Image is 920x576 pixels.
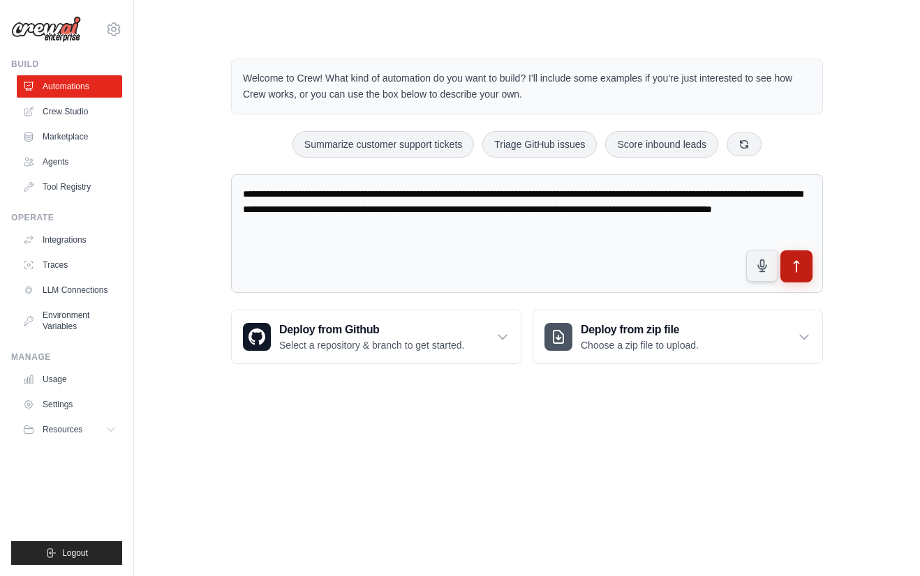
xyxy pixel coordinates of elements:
a: Usage [17,368,122,391]
button: Triage GitHub issues [482,131,597,158]
a: Environment Variables [17,304,122,338]
a: Integrations [17,229,122,251]
h3: Deploy from Github [279,321,464,338]
button: Logout [11,541,122,565]
a: LLM Connections [17,279,122,301]
div: Widget συνομιλίας [850,509,920,576]
a: Crew Studio [17,100,122,123]
span: Logout [62,547,88,559]
button: Resources [17,418,122,441]
p: Select a repository & branch to get started. [279,338,464,352]
a: Agents [17,151,122,173]
span: Resources [43,424,82,435]
div: Operate [11,212,122,223]
button: Summarize customer support tickets [292,131,474,158]
iframe: Chat Widget [850,509,920,576]
a: Traces [17,254,122,276]
div: Manage [11,351,122,363]
a: Settings [17,393,122,416]
button: Score inbound leads [605,131,718,158]
p: Welcome to Crew! What kind of automation do you want to build? I'll include some examples if you'... [243,70,811,103]
a: Automations [17,75,122,98]
div: Build [11,59,122,70]
a: Marketplace [17,126,122,148]
a: Tool Registry [17,176,122,198]
img: Logo [11,16,81,43]
h3: Deploy from zip file [581,321,699,338]
p: Choose a zip file to upload. [581,338,699,352]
